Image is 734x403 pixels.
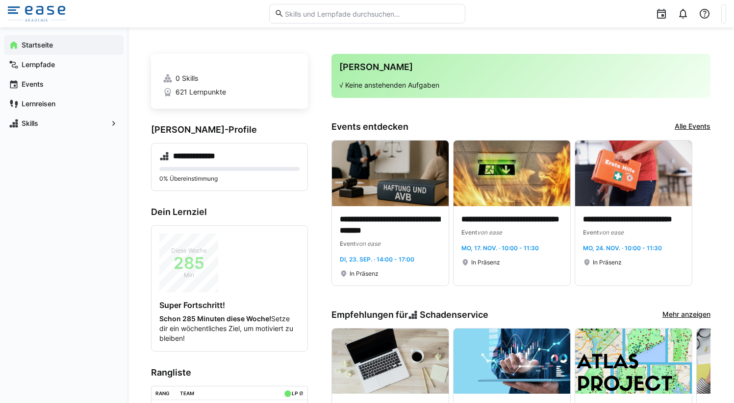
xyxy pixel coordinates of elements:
[331,121,408,132] h3: Events entdecken
[159,175,300,183] p: 0% Übereinstimmung
[151,124,308,135] h3: [PERSON_NAME]-Profile
[477,229,502,236] span: von ease
[583,244,662,252] span: Mo, 24. Nov. · 10:00 - 11:30
[159,314,300,343] p: Setze dir ein wöchentliches Ziel, um motiviert zu bleiben!
[420,309,488,320] span: Schadenservice
[151,367,308,378] h3: Rangliste
[340,256,414,263] span: Di, 23. Sep. · 14:00 - 17:00
[163,73,296,83] a: 0 Skills
[454,141,570,206] img: image
[593,259,622,266] span: In Präsenz
[675,121,710,132] a: Alle Events
[339,62,703,72] h3: [PERSON_NAME]
[339,80,703,90] p: √ Keine anstehenden Aufgaben
[159,300,300,310] h4: Super Fortschritt!
[340,240,355,247] span: Event
[180,390,194,396] div: Team
[461,244,539,252] span: Mo, 17. Nov. · 10:00 - 11:30
[454,329,570,394] img: image
[151,207,308,217] h3: Dein Lernziel
[299,388,304,397] a: ø
[355,240,380,247] span: von ease
[575,329,692,394] img: image
[350,270,379,278] span: In Präsenz
[583,229,599,236] span: Event
[176,73,198,83] span: 0 Skills
[331,309,488,320] h3: Empfehlungen für
[662,309,710,320] a: Mehr anzeigen
[284,9,459,18] input: Skills und Lernpfade durchsuchen…
[332,329,449,394] img: image
[332,141,449,206] img: image
[159,314,271,323] strong: Schon 285 Minuten diese Woche!
[471,259,500,266] span: In Präsenz
[155,390,170,396] div: Rang
[292,390,298,396] div: LP
[599,229,624,236] span: von ease
[575,141,692,206] img: image
[176,87,226,97] span: 621 Lernpunkte
[461,229,477,236] span: Event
